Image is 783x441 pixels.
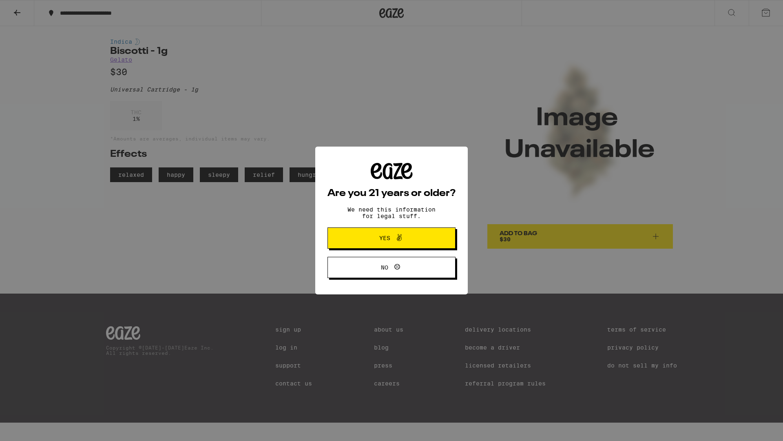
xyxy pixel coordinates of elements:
button: Yes [327,227,456,249]
span: Yes [379,235,390,241]
button: No [327,257,456,278]
span: No [381,265,388,270]
p: We need this information for legal stuff. [341,206,442,219]
h2: Are you 21 years or older? [327,189,456,198]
